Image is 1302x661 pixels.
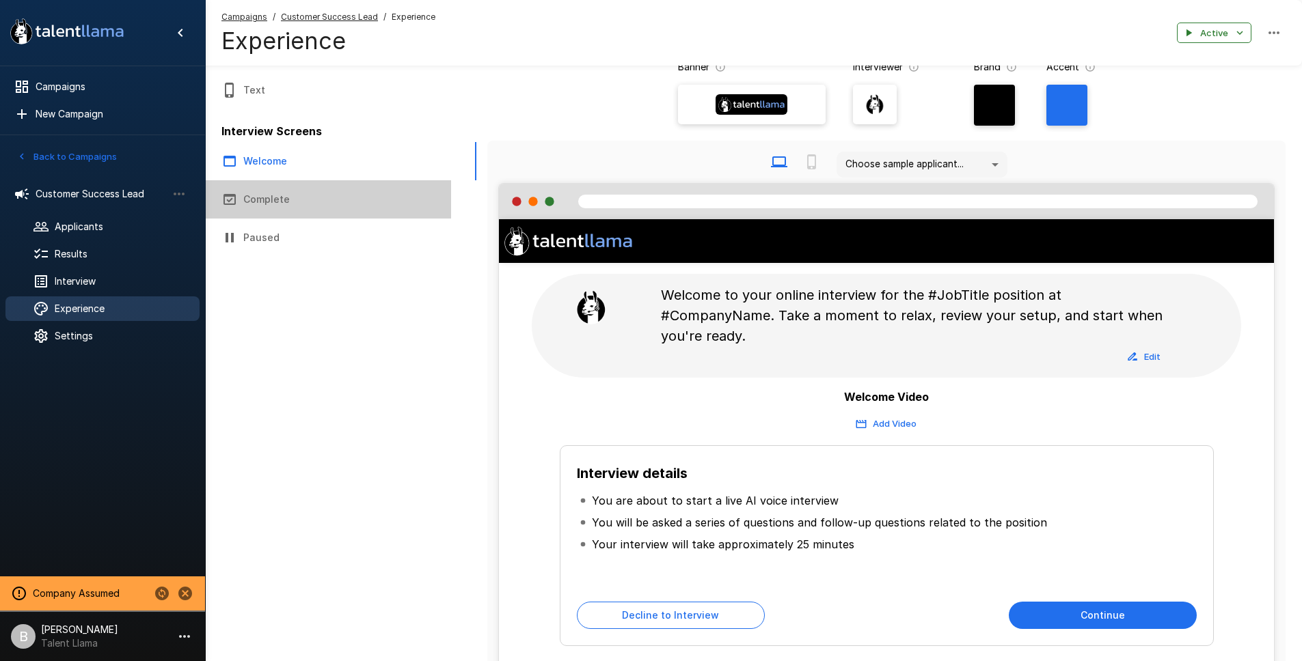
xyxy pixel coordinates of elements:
[205,142,451,180] button: Welcome
[1122,346,1166,367] button: Edit
[678,85,826,124] label: Banner Logo
[853,60,903,74] p: Interviewer
[837,152,1007,178] div: Choose sample applicant...
[592,514,1047,531] p: You will be asked a series of questions and follow-up questions related to the position
[1009,602,1197,629] button: Continue
[844,390,929,404] b: Welcome Video
[1085,61,1096,72] svg: The primary color for buttons in branded interviews and emails. It should be a color that complem...
[678,60,709,74] p: Banner
[974,60,1001,74] p: Brand
[205,219,451,257] button: Paused
[574,290,608,324] img: llama_clean.png
[383,10,386,24] span: /
[716,94,787,115] img: Banner Logo
[577,465,688,481] b: Interview details
[715,61,726,72] svg: The banner version of your logo. Using your logo will enable customization of brand and accent co...
[592,536,854,552] p: Your interview will take approximately 25 minutes
[281,12,378,22] u: Customer Success Lead
[592,492,839,509] p: You are about to start a live AI voice interview
[865,94,885,115] img: llama_clean.png
[908,61,919,72] svg: The image that will show next to questions in your candidate interviews. It must be square and at...
[221,27,435,55] h4: Experience
[661,285,1171,346] p: Welcome to your online interview for the #JobTitle position at #CompanyName. Take a moment to rel...
[392,10,435,24] span: Experience
[273,10,275,24] span: /
[205,71,451,109] button: Text
[1006,61,1017,72] svg: The background color for branded interviews and emails. It should be a color that complements you...
[577,602,765,629] button: Decline to Interview
[205,180,451,219] button: Complete
[221,12,267,22] u: Campaigns
[1177,23,1251,44] button: Active
[1046,60,1079,74] p: Accent
[499,221,637,261] img: Company Logo
[853,413,920,434] button: Add Video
